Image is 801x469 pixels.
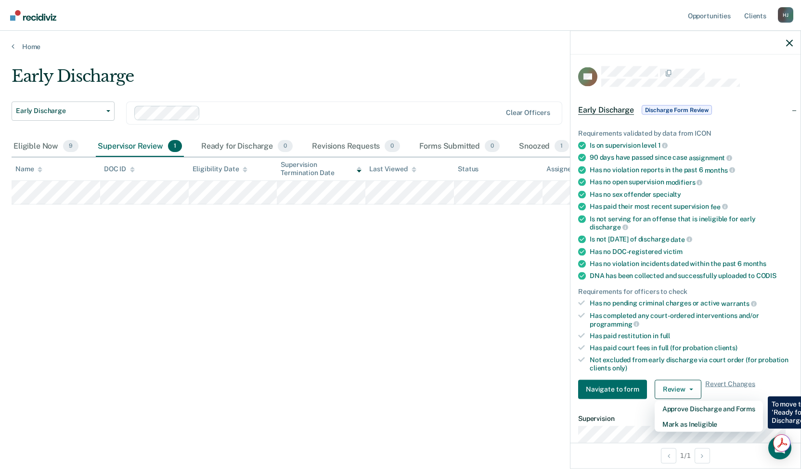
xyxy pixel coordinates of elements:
[655,401,763,416] button: Approve Discharge and Forms
[578,129,793,137] div: Requirements validated by data from ICON
[590,178,793,187] div: Has no open supervision
[671,235,692,243] span: date
[590,215,793,231] div: Is not serving for an offense that is ineligible for early
[590,344,793,352] div: Has paid court fees in full (for probation
[578,414,793,422] dt: Supervision
[310,136,401,157] div: Revisions Requests
[756,271,776,279] span: CODIS
[506,109,550,117] div: Clear officers
[168,140,182,152] span: 1
[281,161,362,177] div: Supervision Termination Date
[743,259,766,267] span: months
[642,105,712,114] span: Discharge Form Review
[689,154,732,162] span: assignment
[104,165,135,173] div: DOC ID
[417,136,502,157] div: Forms Submitted
[778,7,793,23] div: H J
[590,356,793,372] div: Not excluded from early discharge via court order (for probation clients
[193,165,248,173] div: Eligibility Date
[546,165,592,173] div: Assigned to
[10,10,56,21] img: Recidiviz
[721,300,757,307] span: warrants
[705,380,755,399] span: Revert Changes
[590,235,793,244] div: Is not [DATE] of discharge
[16,107,103,115] span: Early Discharge
[612,364,627,371] span: only)
[666,178,703,186] span: modifiers
[578,380,651,399] a: Navigate to form link
[96,136,184,157] div: Supervisor Review
[12,66,612,94] div: Early Discharge
[714,344,737,352] span: clients)
[517,136,570,157] div: Snoozed
[63,140,78,152] span: 9
[590,271,793,279] div: DNA has been collected and successfully uploaded to
[653,190,681,198] span: specialty
[695,448,710,463] button: Next Opportunity
[15,165,42,173] div: Name
[578,287,793,295] div: Requirements for officers to check
[570,94,801,125] div: Early DischargeDischarge Form Review
[578,380,647,399] button: Navigate to form
[711,203,728,210] span: fee
[705,166,735,174] span: months
[590,320,639,328] span: programming
[590,332,793,340] div: Has paid restitution in
[199,136,295,157] div: Ready for Discharge
[578,105,634,114] span: Early Discharge
[590,203,793,211] div: Has paid their most recent supervision
[590,190,793,199] div: Has no sex offender
[485,140,500,152] span: 0
[663,247,683,255] span: victim
[278,140,293,152] span: 0
[12,136,80,157] div: Eligible Now
[570,443,801,468] div: 1 / 1
[555,140,568,152] span: 1
[590,141,793,150] div: Is on supervision level
[590,299,793,308] div: Has no pending criminal charges or active
[590,153,793,162] div: 90 days have passed since case
[590,247,793,255] div: Has no DOC-registered
[778,7,793,23] button: Profile dropdown button
[385,140,400,152] span: 0
[655,380,701,399] button: Review
[590,312,793,328] div: Has completed any court-ordered interventions and/or
[458,165,478,173] div: Status
[590,165,793,174] div: Has no violation reports in the past 6
[12,42,789,51] a: Home
[590,259,793,267] div: Has no violation incidents dated within the past 6
[590,223,628,231] span: discharge
[655,416,763,431] button: Mark as Ineligible
[369,165,416,173] div: Last Viewed
[768,436,791,459] div: Open Intercom Messenger
[660,332,670,340] span: full
[661,448,676,463] button: Previous Opportunity
[658,141,668,149] span: 1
